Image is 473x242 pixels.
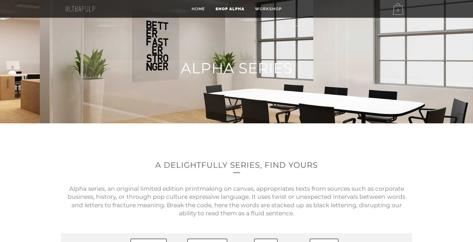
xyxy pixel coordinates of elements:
h2: A delightfully series, find yours [66,160,407,171]
span: 0 [393,3,403,15]
a: 0 [393,3,406,15]
span: Shop Alpha [216,7,244,11]
span: Alpha series [181,59,293,77]
h4: Alpha series, an original limited edition printmaking on canvas, appropriates texts from sources ... [66,185,407,217]
span: Home [192,7,205,11]
span: Workshop [255,7,282,11]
